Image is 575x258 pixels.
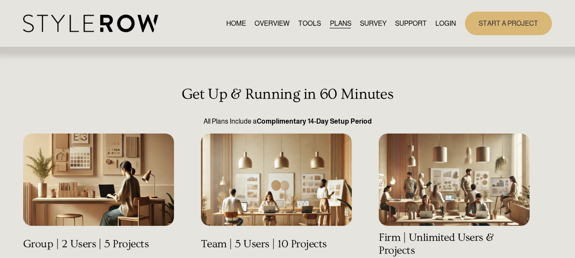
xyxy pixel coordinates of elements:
h3: Get Up & Running in 60 Minutes [23,85,552,103]
strong: Complimentary 14-Day Setup Period [257,118,372,125]
h4: Team | 5 Users | 10 Projects [201,238,352,251]
img: StyleRow [23,15,158,32]
a: OVERVIEW [255,18,290,29]
a: LOGIN [435,18,456,29]
a: TOOLS [298,18,321,29]
a: SURVEY [360,18,386,29]
h4: Firm | Unlimited Users & Projects [379,231,530,257]
a: folder dropdown [395,18,427,29]
p: All Plans Include a [23,116,552,127]
span: SUPPORT [395,18,427,29]
a: PLANS [329,18,351,29]
a: START A PROJECT [465,12,552,35]
h4: Group | 2 Users | 5 Projects [23,238,174,251]
a: HOME [226,18,246,29]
